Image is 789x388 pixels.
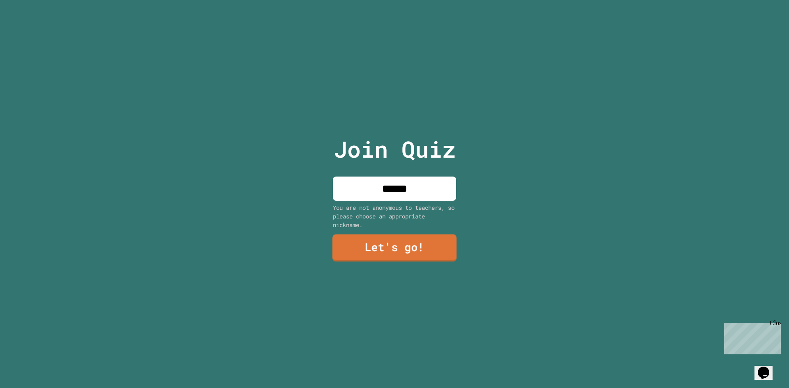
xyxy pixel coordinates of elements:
div: You are not anonymous to teachers, so please choose an appropriate nickname. [333,203,456,229]
a: Let's go! [332,234,457,262]
p: Join Quiz [334,132,456,166]
iframe: chat widget [721,319,781,354]
div: Chat with us now!Close [3,3,57,52]
iframe: chat widget [754,355,781,380]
